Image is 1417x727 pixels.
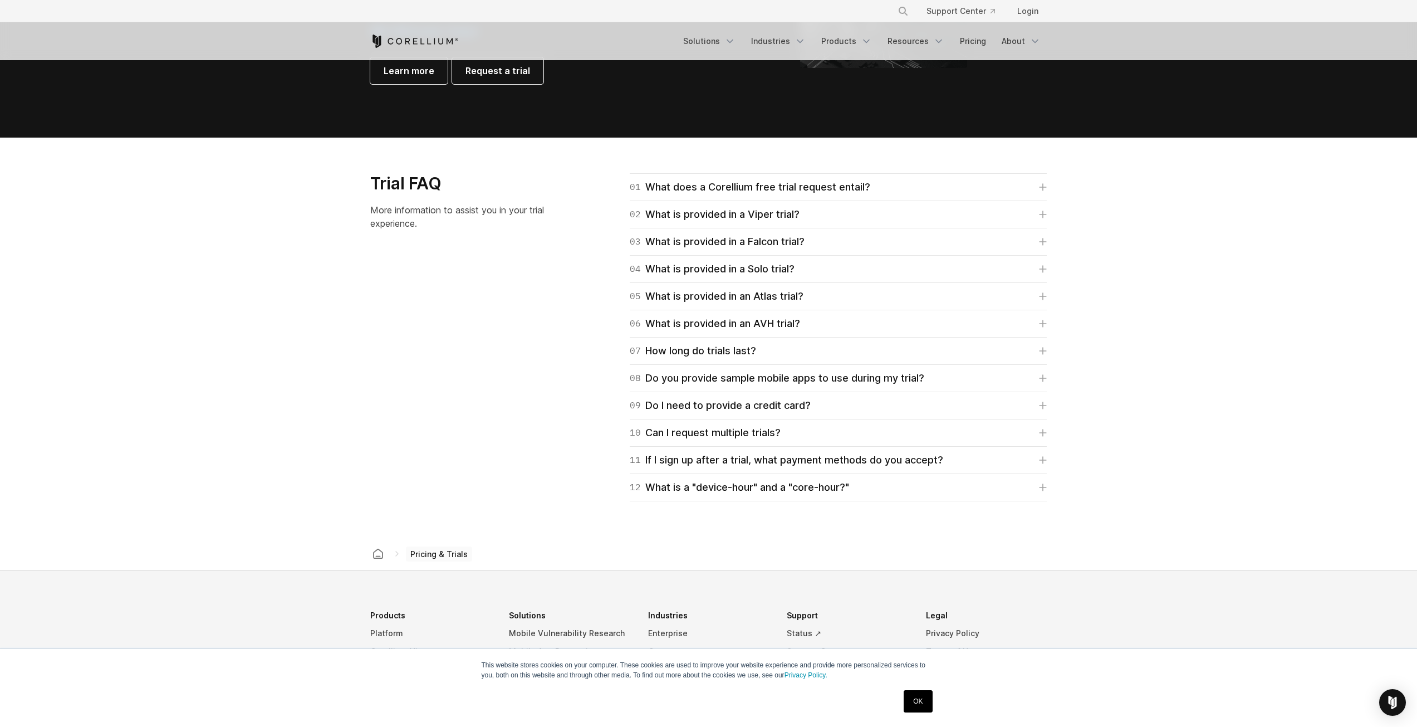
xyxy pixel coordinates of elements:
[953,31,993,51] a: Pricing
[482,660,936,680] p: This website stores cookies on your computer. These cookies are used to improve your website expe...
[630,370,924,386] div: Do you provide sample mobile apps to use during my trial?
[630,316,641,331] span: 06
[630,316,800,331] div: What is provided in an AVH trial?
[893,1,913,21] button: Search
[370,173,566,194] h3: Trial FAQ
[630,425,641,441] span: 10
[630,480,849,495] div: What is a "device-hour" and a "core-hour?"
[884,1,1047,21] div: Navigation Menu
[787,642,908,660] a: Support Center ↗
[630,425,1047,441] a: 10Can I request multiple trials?
[785,671,827,679] a: Privacy Policy.
[509,624,630,642] a: Mobile Vulnerability Research
[630,425,781,441] div: Can I request multiple trials?
[676,31,1047,51] div: Navigation Menu
[815,31,879,51] a: Products
[630,261,1047,277] a: 04What is provided in a Solo trial?
[1379,689,1406,716] div: Open Intercom Messenger
[465,64,530,77] span: Request a trial
[744,31,812,51] a: Industries
[995,31,1047,51] a: About
[370,57,448,84] a: Learn more
[630,316,1047,331] a: 06What is provided in an AVH trial?
[630,343,641,359] span: 07
[648,624,769,642] a: Enterprise
[630,207,641,222] span: 02
[630,452,641,468] span: 11
[676,31,742,51] a: Solutions
[384,64,434,77] span: Learn more
[452,57,543,84] a: Request a trial
[370,642,492,660] a: Corellium Viper
[630,179,870,195] div: What does a Corellium free trial request entail?
[926,624,1047,642] a: Privacy Policy
[630,480,641,495] span: 12
[630,398,811,413] div: Do I need to provide a credit card?
[648,642,769,660] a: Government
[630,289,1047,304] a: 05What is provided in an Atlas trial?
[1008,1,1047,21] a: Login
[881,31,951,51] a: Resources
[630,452,1047,468] a: 11If I sign up after a trial, what payment methods do you accept?
[630,207,1047,222] a: 02What is provided in a Viper trial?
[406,547,472,562] span: Pricing & Trials
[630,179,641,195] span: 01
[630,343,1047,359] a: 07How long do trials last?
[926,642,1047,660] a: Terms of Use
[368,546,388,562] a: Corellium home
[904,690,932,713] a: OK
[370,35,459,48] a: Corellium Home
[630,398,641,413] span: 09
[630,343,756,359] div: How long do trials last?
[630,234,641,250] span: 03
[630,480,1047,495] a: 12What is a "device-hour" and a "core-hour?"
[630,234,1047,250] a: 03What is provided in a Falcon trial?
[630,289,803,304] div: What is provided in an Atlas trial?
[787,624,908,642] a: Status ↗
[630,261,795,277] div: What is provided in a Solo trial?
[509,642,630,660] a: Mobile App Pentesting
[370,624,492,642] a: Platform
[630,370,641,386] span: 08
[630,179,1047,195] a: 01What does a Corellium free trial request entail?
[918,1,1004,21] a: Support Center
[370,203,566,230] p: More information to assist you in your trial experience.
[630,261,641,277] span: 04
[630,370,1047,386] a: 08Do you provide sample mobile apps to use during my trial?
[630,289,641,304] span: 05
[630,398,1047,413] a: 09Do I need to provide a credit card?
[630,452,943,468] div: If I sign up after a trial, what payment methods do you accept?
[630,234,805,250] div: What is provided in a Falcon trial?
[630,207,800,222] div: What is provided in a Viper trial?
